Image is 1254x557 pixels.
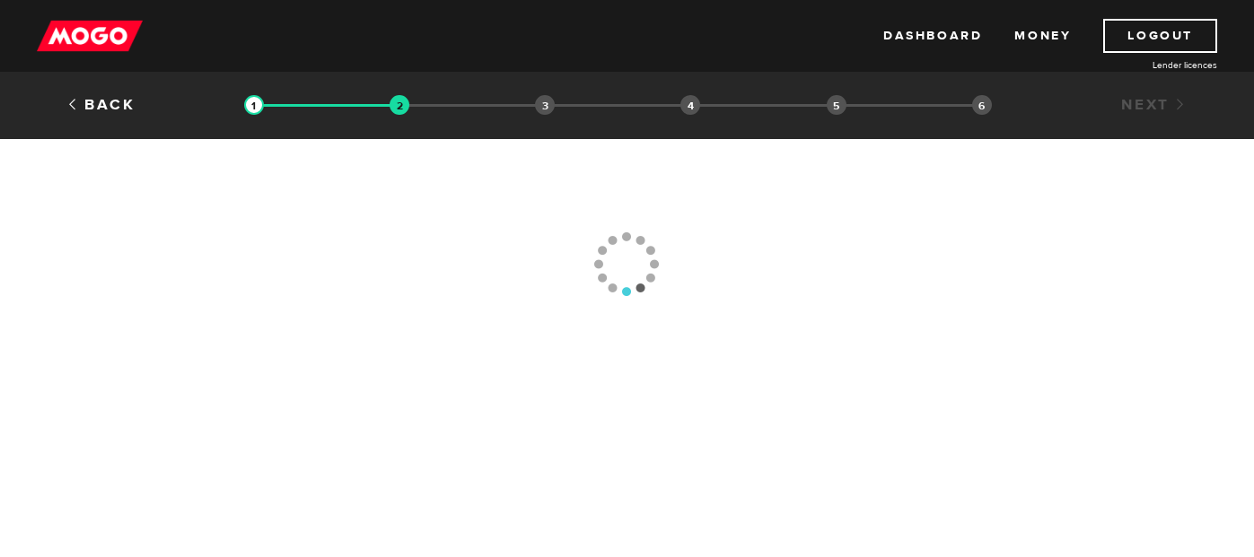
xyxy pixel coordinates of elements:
a: Money [1014,19,1071,53]
img: transparent-188c492fd9eaac0f573672f40bb141c2.gif [244,95,264,115]
a: Dashboard [883,19,982,53]
a: Lender licences [1083,58,1217,72]
a: Next [1121,95,1188,115]
a: Logout [1103,19,1217,53]
a: Back [66,95,136,115]
img: mogo_logo-11ee424be714fa7cbb0f0f49df9e16ec.png [37,19,143,53]
img: transparent-188c492fd9eaac0f573672f40bb141c2.gif [390,95,409,115]
img: loading-colorWheel_medium.gif [593,163,661,365]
